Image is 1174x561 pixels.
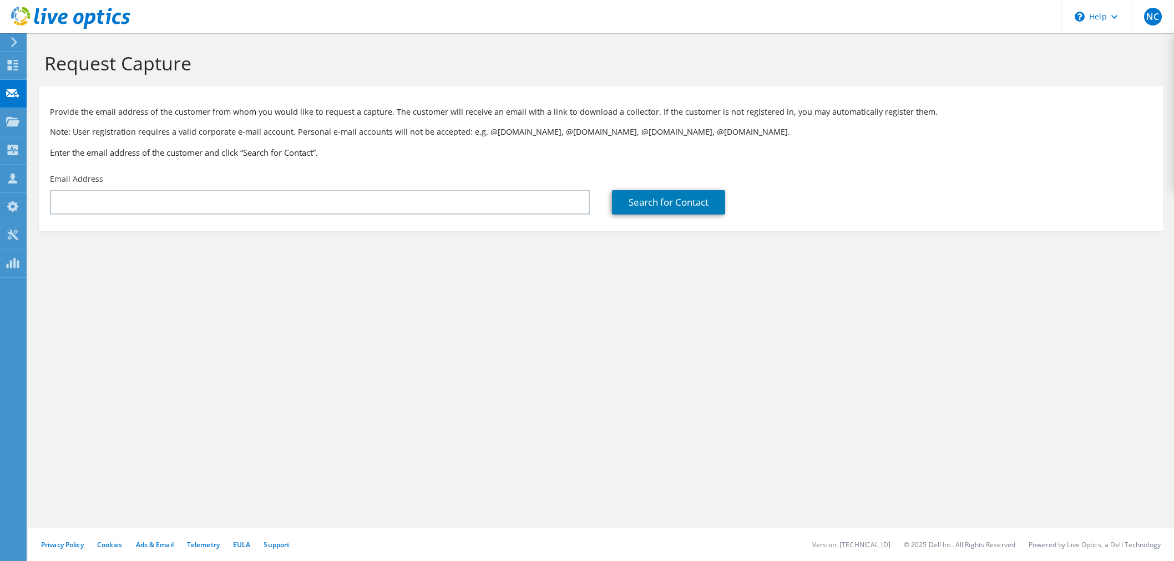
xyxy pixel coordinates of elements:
[97,540,123,549] a: Cookies
[50,146,1152,159] h3: Enter the email address of the customer and click “Search for Contact”.
[187,540,220,549] a: Telemetry
[233,540,250,549] a: EULA
[136,540,174,549] a: Ads & Email
[41,540,84,549] a: Privacy Policy
[1075,12,1085,22] svg: \n
[1029,540,1161,549] li: Powered by Live Optics, a Dell Technology
[50,174,103,185] label: Email Address
[612,190,725,215] a: Search for Contact
[1144,8,1162,25] span: NC
[44,52,1152,75] h1: Request Capture
[50,106,1152,118] p: Provide the email address of the customer from whom you would like to request a capture. The cust...
[904,540,1015,549] li: © 2025 Dell Inc. All Rights Reserved
[264,540,290,549] a: Support
[812,540,890,549] li: Version: [TECHNICAL_ID]
[50,126,1152,138] p: Note: User registration requires a valid corporate e-mail account. Personal e-mail accounts will ...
